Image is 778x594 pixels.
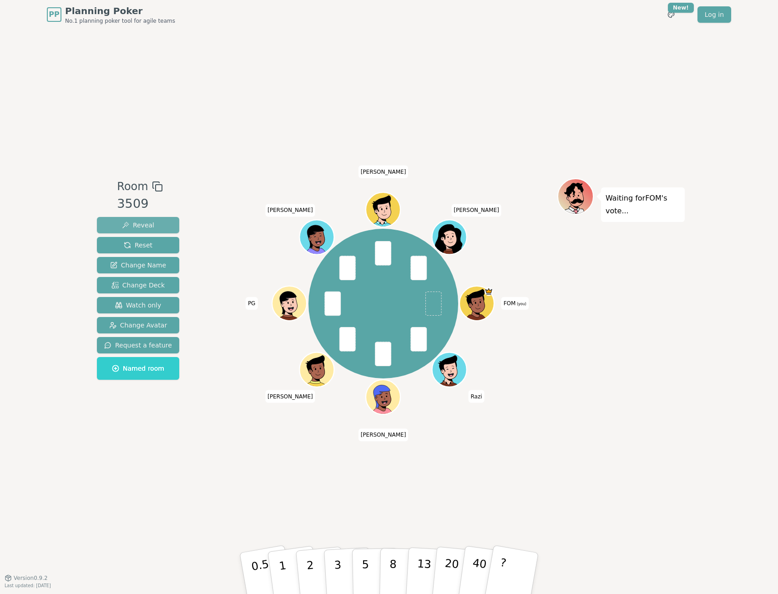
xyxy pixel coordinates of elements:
[97,357,179,380] button: Named room
[97,217,179,233] button: Reveal
[501,297,529,310] span: Click to change your name
[115,301,162,310] span: Watch only
[265,390,315,403] span: Click to change your name
[606,192,680,217] p: Waiting for FOM 's vote...
[246,297,258,310] span: Click to change your name
[5,574,48,582] button: Version0.9.2
[97,257,179,273] button: Change Name
[104,341,172,350] span: Request a feature
[109,321,167,330] span: Change Avatar
[451,204,501,217] span: Click to change your name
[265,204,315,217] span: Click to change your name
[110,261,166,270] span: Change Name
[485,287,493,296] span: FOM is the host
[97,277,179,293] button: Change Deck
[359,166,409,178] span: Click to change your name
[359,429,409,442] span: Click to change your name
[112,364,164,373] span: Named room
[65,5,175,17] span: Planning Poker
[124,241,152,250] span: Reset
[117,178,148,195] span: Room
[97,297,179,313] button: Watch only
[117,195,162,213] div: 3509
[97,337,179,353] button: Request a feature
[111,281,165,290] span: Change Deck
[97,237,179,253] button: Reset
[697,6,731,23] a: Log in
[65,17,175,25] span: No.1 planning poker tool for agile teams
[515,302,526,306] span: (you)
[97,317,179,333] button: Change Avatar
[668,3,694,13] div: New!
[469,390,485,403] span: Click to change your name
[5,583,51,588] span: Last updated: [DATE]
[122,221,154,230] span: Reveal
[461,287,493,320] button: Click to change your avatar
[47,5,175,25] a: PPPlanning PokerNo.1 planning poker tool for agile teams
[49,9,59,20] span: PP
[663,6,679,23] button: New!
[14,574,48,582] span: Version 0.9.2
